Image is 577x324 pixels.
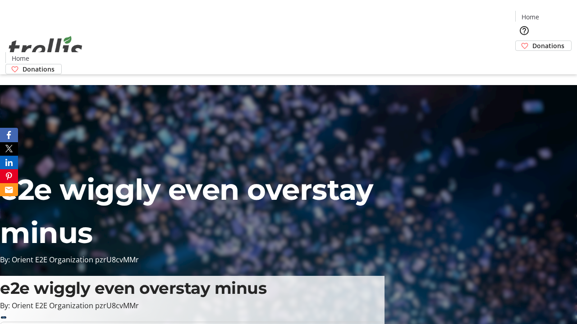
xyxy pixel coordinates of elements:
[522,12,539,22] span: Home
[5,64,62,74] a: Donations
[515,51,533,69] button: Cart
[532,41,564,50] span: Donations
[12,54,29,63] span: Home
[5,26,86,71] img: Orient E2E Organization pzrU8cvMMr's Logo
[23,64,55,74] span: Donations
[515,40,572,51] a: Donations
[516,12,545,22] a: Home
[6,54,35,63] a: Home
[515,22,533,40] button: Help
